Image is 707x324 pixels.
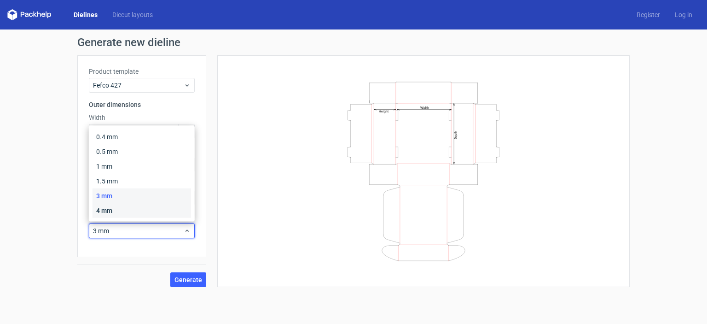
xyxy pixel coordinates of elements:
text: Width [420,105,429,109]
div: 4 mm [93,203,191,218]
label: Width [89,113,195,122]
label: Product template [89,67,195,76]
div: 3 mm [93,189,191,203]
span: 3 mm [93,226,184,236]
h3: Outer dimensions [89,100,195,109]
div: 1 mm [93,159,191,174]
a: Diecut layouts [105,10,160,19]
div: 1.5 mm [93,174,191,189]
div: 0.4 mm [93,130,191,144]
text: Height [379,109,388,113]
span: Generate [174,277,202,283]
div: 0.5 mm [93,144,191,159]
text: Depth [454,130,458,139]
span: Fefco 427 [93,81,184,90]
a: Dielines [66,10,105,19]
a: Log in [667,10,700,19]
button: Generate [170,272,206,287]
a: Register [629,10,667,19]
h1: Generate new dieline [77,37,630,48]
span: mm [178,124,194,138]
